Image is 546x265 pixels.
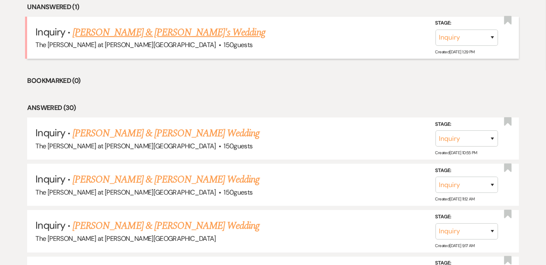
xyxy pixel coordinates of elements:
[35,188,216,197] span: The [PERSON_NAME] at [PERSON_NAME][GEOGRAPHIC_DATA]
[435,212,498,222] label: Stage:
[224,188,252,197] span: 150 guests
[35,234,216,243] span: The [PERSON_NAME] at [PERSON_NAME][GEOGRAPHIC_DATA]
[224,40,252,49] span: 150 guests
[35,219,65,232] span: Inquiry
[27,102,518,113] li: Answered (30)
[73,218,259,233] a: [PERSON_NAME] & [PERSON_NAME] Wedding
[435,120,498,129] label: Stage:
[435,150,477,155] span: Created: [DATE] 10:55 PM
[435,49,475,55] span: Created: [DATE] 1:29 PM
[35,172,65,185] span: Inquiry
[35,25,65,38] span: Inquiry
[435,19,498,28] label: Stage:
[35,142,216,150] span: The [PERSON_NAME] at [PERSON_NAME][GEOGRAPHIC_DATA]
[73,126,259,141] a: [PERSON_NAME] & [PERSON_NAME] Wedding
[35,40,216,49] span: The [PERSON_NAME] at [PERSON_NAME][GEOGRAPHIC_DATA]
[73,25,265,40] a: [PERSON_NAME] & [PERSON_NAME]'s Wedding
[435,196,475,202] span: Created: [DATE] 11:12 AM
[35,126,65,139] span: Inquiry
[224,142,252,150] span: 150 guests
[435,242,475,248] span: Created: [DATE] 9:17 AM
[73,172,259,187] a: [PERSON_NAME] & [PERSON_NAME] Wedding
[27,2,518,12] li: Unanswered (1)
[435,166,498,175] label: Stage:
[27,75,518,86] li: Bookmarked (0)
